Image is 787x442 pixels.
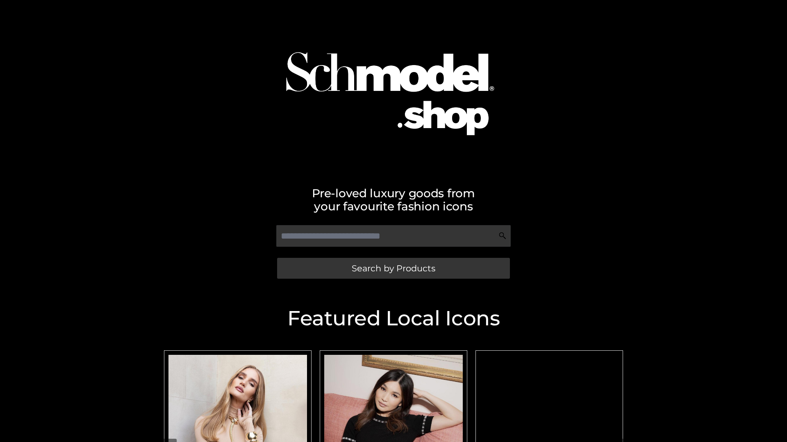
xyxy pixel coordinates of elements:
[352,264,435,273] span: Search by Products
[160,308,627,329] h2: Featured Local Icons​
[498,232,507,240] img: Search Icon
[277,258,510,279] a: Search by Products
[160,187,627,213] h2: Pre-loved luxury goods from your favourite fashion icons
